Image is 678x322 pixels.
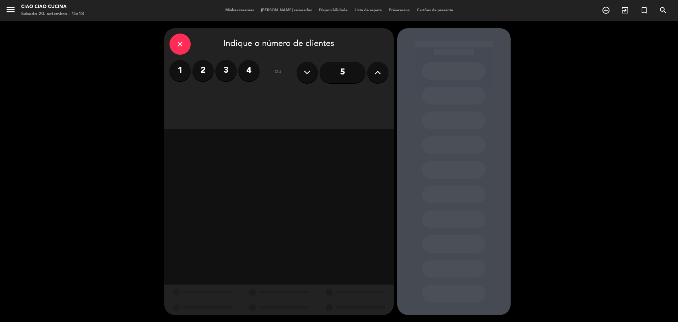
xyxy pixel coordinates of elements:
[413,8,457,12] span: Cartões de presente
[5,4,16,15] i: menu
[5,4,16,17] button: menu
[351,8,385,12] span: Lista de espera
[267,60,290,85] div: ou
[659,6,667,14] i: search
[176,40,184,48] i: close
[169,60,191,81] label: 1
[222,8,257,12] span: Minhas reservas
[257,8,315,12] span: [PERSON_NAME] semeadas
[21,11,84,18] div: Sábado 20. setembro - 15:18
[315,8,351,12] span: Disponibilidade
[640,6,648,14] i: turned_in_not
[602,6,610,14] i: add_circle_outline
[238,60,260,81] label: 4
[215,60,237,81] label: 3
[621,6,629,14] i: exit_to_app
[192,60,214,81] label: 2
[385,8,413,12] span: Pré-acessos
[21,4,84,11] div: Ciao Ciao Cucina
[169,34,388,55] div: Indique o número de clientes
